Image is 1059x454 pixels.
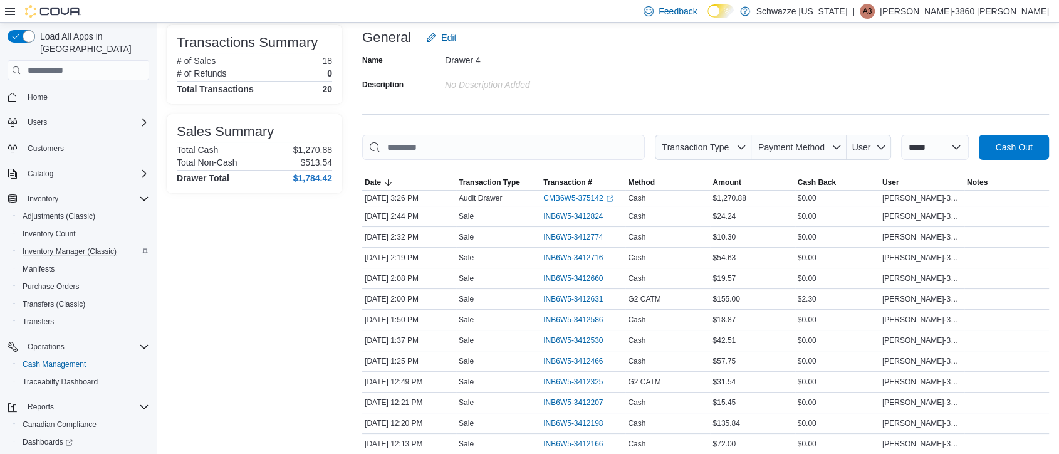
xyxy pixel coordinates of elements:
button: Payment Method [751,135,847,160]
span: INB6W5-3412631 [543,294,603,304]
span: Notes [967,177,988,187]
span: Dashboards [23,437,73,447]
span: Inventory Manager (Classic) [23,246,117,256]
a: Transfers [18,314,59,329]
span: INB6W5-3412824 [543,211,603,221]
div: Alexis-3860 Shoope [860,4,875,19]
button: INB6W5-3412586 [543,312,615,327]
div: [DATE] 12:21 PM [362,395,456,410]
span: Transfers (Classic) [18,297,149,312]
button: INB6W5-3412207 [543,395,615,410]
span: Dashboards [18,435,149,450]
span: Adjustments (Classic) [23,211,95,221]
span: Cash Out [995,141,1032,154]
svg: External link [606,195,613,203]
div: $0.00 [795,209,880,224]
a: Dashboards [18,435,78,450]
span: Inventory Manager (Classic) [18,244,149,259]
p: Sale [459,294,474,304]
button: Notes [964,175,1049,190]
span: Cash [628,418,645,428]
div: $0.00 [795,312,880,327]
span: INB6W5-3412660 [543,273,603,283]
span: [PERSON_NAME]-3860 [PERSON_NAME] [882,377,962,387]
p: Sale [459,398,474,408]
span: Traceabilty Dashboard [18,374,149,389]
div: [DATE] 2:19 PM [362,250,456,265]
h6: # of Sales [177,56,216,66]
h4: $1,784.42 [293,173,332,183]
a: Adjustments (Classic) [18,209,100,224]
span: Cash [628,273,645,283]
span: $54.63 [712,253,736,263]
a: Purchase Orders [18,279,85,294]
span: Edit [441,31,456,44]
a: Traceabilty Dashboard [18,374,103,389]
span: [PERSON_NAME]-3860 [PERSON_NAME] [882,418,962,428]
p: 0 [327,68,332,78]
p: Sale [459,377,474,387]
h6: Total Cash [177,145,218,155]
div: [DATE] 2:44 PM [362,209,456,224]
h3: Sales Summary [177,124,274,139]
span: Transfers [23,317,54,327]
span: $10.30 [712,232,736,242]
button: User [847,135,891,160]
span: Adjustments (Classic) [18,209,149,224]
span: G2 CATM [628,377,660,387]
span: Load All Apps in [GEOGRAPHIC_DATA] [35,30,149,55]
span: Amount [712,177,741,187]
span: Reports [23,399,149,414]
p: Sale [459,418,474,428]
button: Reports [23,399,59,414]
span: Catalog [28,169,53,179]
span: INB6W5-3412716 [543,253,603,263]
span: [PERSON_NAME]-3860 [PERSON_NAME] [882,273,962,283]
span: INB6W5-3412586 [543,315,603,325]
span: A3 [863,4,872,19]
div: $0.00 [795,416,880,431]
h4: 20 [322,84,332,94]
button: User [880,175,964,190]
span: [PERSON_NAME]-3860 [PERSON_NAME] [882,232,962,242]
div: $0.00 [795,191,880,206]
span: Manifests [23,264,55,274]
p: Sale [459,211,474,221]
span: Operations [28,342,65,352]
div: [DATE] 1:50 PM [362,312,456,327]
div: [DATE] 1:25 PM [362,354,456,369]
button: Inventory [23,191,63,206]
div: $0.00 [795,333,880,348]
p: Sale [459,335,474,346]
div: $0.00 [795,374,880,389]
button: Amount [710,175,795,190]
h4: Total Transactions [177,84,254,94]
span: Transaction Type [459,177,520,187]
span: [PERSON_NAME]-3860 [PERSON_NAME] [882,193,962,203]
button: Users [3,113,154,131]
button: Inventory [3,190,154,208]
span: Users [28,117,47,127]
span: Reports [28,402,54,412]
div: [DATE] 1:37 PM [362,333,456,348]
button: Operations [23,339,70,354]
span: Inventory Count [23,229,76,239]
button: INB6W5-3412774 [543,230,615,245]
span: Traceabilty Dashboard [23,377,98,387]
p: [PERSON_NAME]-3860 [PERSON_NAME] [880,4,1049,19]
button: INB6W5-3412530 [543,333,615,348]
span: Operations [23,339,149,354]
button: Manifests [13,260,154,278]
span: $155.00 [712,294,739,304]
span: G2 CATM [628,294,660,304]
button: Transaction Type [655,135,751,160]
span: Cash [628,232,645,242]
span: INB6W5-3412207 [543,398,603,408]
span: INB6W5-3412530 [543,335,603,346]
button: INB6W5-3412716 [543,250,615,265]
button: Reports [3,398,154,416]
button: Traceabilty Dashboard [13,373,154,391]
div: $0.00 [795,436,880,451]
div: [DATE] 12:20 PM [362,416,456,431]
h3: Transactions Summary [177,35,318,50]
